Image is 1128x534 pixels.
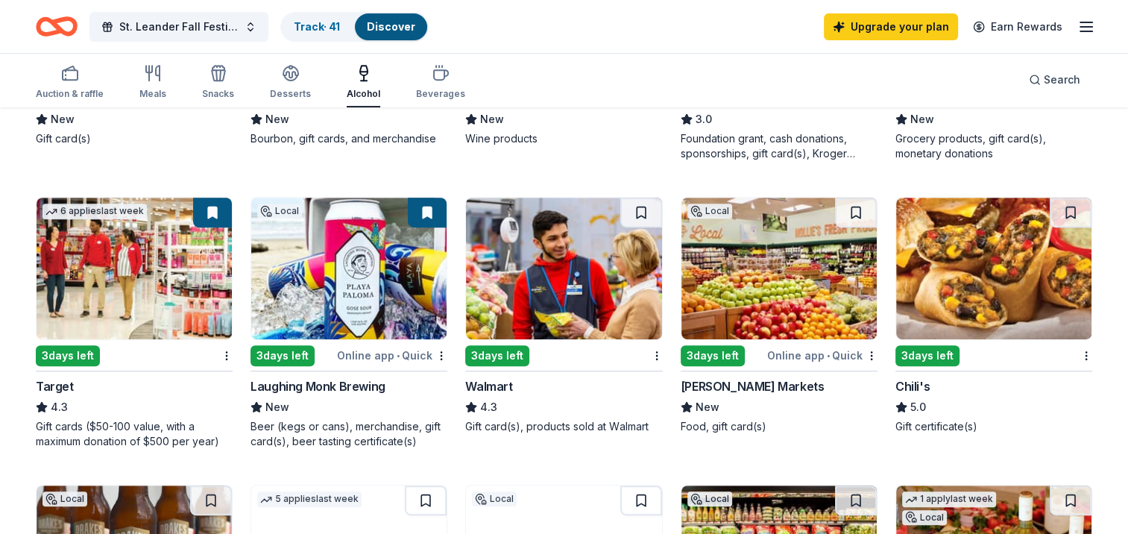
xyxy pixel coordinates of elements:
[681,419,877,434] div: Food, gift card(s)
[896,198,1091,339] img: Image for Chili's
[51,110,75,128] span: New
[257,491,362,507] div: 5 applies last week
[480,110,504,128] span: New
[895,419,1092,434] div: Gift certificate(s)
[367,20,415,33] a: Discover
[895,197,1092,434] a: Image for Chili's3days leftChili's5.0Gift certificate(s)
[251,131,447,146] div: Bourbon, gift cards, and merchandise
[36,197,233,449] a: Image for Target6 applieslast week3days leftTarget4.3Gift cards ($50-100 value, with a maximum do...
[465,419,662,434] div: Gift card(s), products sold at Walmart
[251,197,447,449] a: Image for Laughing Monk BrewingLocal3days leftOnline app•QuickLaughing Monk BrewingNewBeer (kegs ...
[895,377,930,395] div: Chili's
[681,345,745,366] div: 3 days left
[416,58,465,107] button: Beverages
[397,350,400,362] span: •
[202,88,234,100] div: Snacks
[294,20,340,33] a: Track· 41
[910,398,926,416] span: 5.0
[827,350,830,362] span: •
[280,12,429,42] button: Track· 41Discover
[910,110,934,128] span: New
[37,198,232,339] img: Image for Target
[265,398,289,416] span: New
[119,18,239,36] span: St. Leander Fall Festival
[139,88,166,100] div: Meals
[465,131,662,146] div: Wine products
[36,58,104,107] button: Auction & raffle
[465,377,512,395] div: Walmart
[42,491,87,506] div: Local
[466,198,661,339] img: Image for Walmart
[270,58,311,107] button: Desserts
[1044,71,1080,89] span: Search
[36,345,100,366] div: 3 days left
[895,131,1092,161] div: Grocery products, gift card(s), monetary donations
[480,398,497,416] span: 4.3
[347,88,380,100] div: Alcohol
[681,131,877,161] div: Foundation grant, cash donations, sponsorships, gift card(s), Kroger products
[687,204,732,219] div: Local
[416,88,465,100] div: Beverages
[36,377,74,395] div: Target
[36,88,104,100] div: Auction & raffle
[895,345,960,366] div: 3 days left
[337,346,447,365] div: Online app Quick
[681,198,877,339] img: Image for Mollie Stone's Markets
[696,110,712,128] span: 3.0
[767,346,877,365] div: Online app Quick
[42,204,147,219] div: 6 applies last week
[964,13,1071,40] a: Earn Rewards
[251,198,447,339] img: Image for Laughing Monk Brewing
[472,491,517,506] div: Local
[902,510,947,525] div: Local
[139,58,166,107] button: Meals
[465,345,529,366] div: 3 days left
[347,58,380,107] button: Alcohol
[902,491,996,507] div: 1 apply last week
[681,197,877,434] a: Image for Mollie Stone's MarketsLocal3days leftOnline app•Quick[PERSON_NAME] MarketsNewFood, gift...
[265,110,289,128] span: New
[257,204,302,219] div: Local
[36,419,233,449] div: Gift cards ($50-100 value, with a maximum donation of $500 per year)
[270,88,311,100] div: Desserts
[251,345,315,366] div: 3 days left
[89,12,268,42] button: St. Leander Fall Festival
[824,13,958,40] a: Upgrade your plan
[681,377,825,395] div: [PERSON_NAME] Markets
[1017,65,1092,95] button: Search
[465,197,662,434] a: Image for Walmart3days leftWalmart4.3Gift card(s), products sold at Walmart
[202,58,234,107] button: Snacks
[251,377,385,395] div: Laughing Monk Brewing
[51,398,68,416] span: 4.3
[36,131,233,146] div: Gift card(s)
[251,419,447,449] div: Beer (kegs or cans), merchandise, gift card(s), beer tasting certificate(s)
[36,9,78,44] a: Home
[687,491,732,506] div: Local
[696,398,719,416] span: New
